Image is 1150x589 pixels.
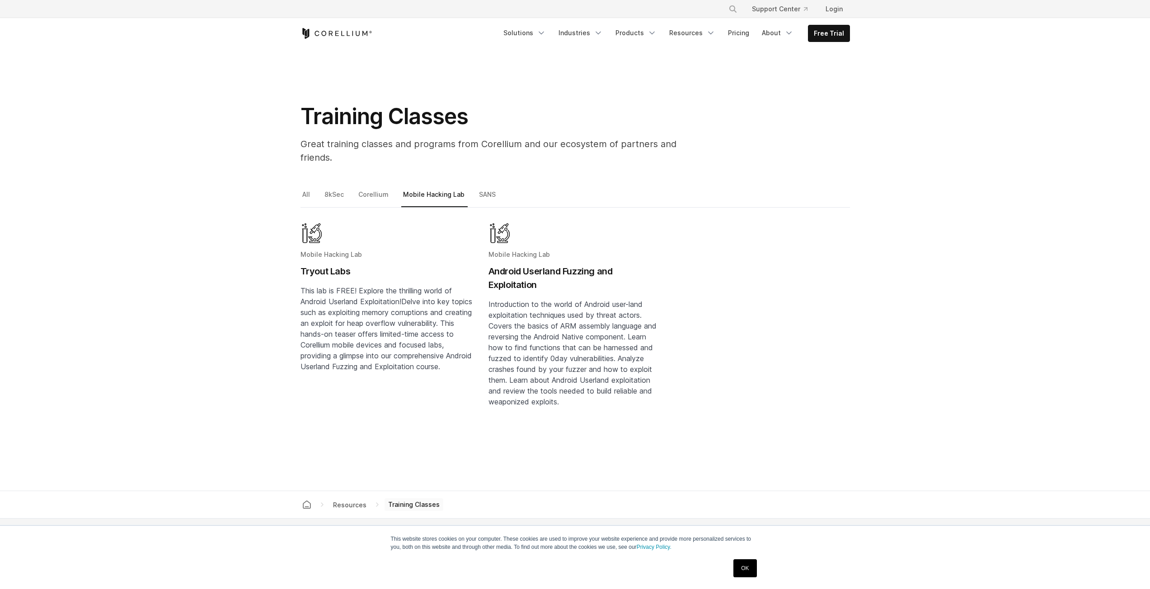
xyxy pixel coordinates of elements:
[401,189,468,208] a: Mobile Hacking Lab
[477,189,499,208] a: SANS
[664,25,721,41] a: Resources
[300,189,313,208] a: All
[300,222,474,447] a: Blog post summary: Tryout Labs
[385,498,443,511] span: Training Classes
[488,300,657,406] span: Introduction to the world of Android user-land exploitation techniques used by threat actors. Cov...
[637,544,671,550] a: Privacy Policy.
[756,25,799,41] a: About
[300,250,362,258] span: Mobile Hacking Lab
[391,535,760,551] p: This website stores cookies on your computer. These cookies are used to improve your website expe...
[323,189,347,208] a: 8kSec
[718,1,850,17] div: Navigation Menu
[299,498,315,511] a: Corellium home
[300,222,323,245] img: Mobile Hacking Lab - Graphic Only
[745,1,815,17] a: Support Center
[488,222,511,245] img: Mobile Hacking Lab - Graphic Only
[610,25,662,41] a: Products
[300,137,707,164] p: Great training classes and programs from Corellium and our ecosystem of partners and friends.
[300,297,472,371] span: Delve into key topics such as exploiting memory corruptions and creating an exploit for heap over...
[553,25,608,41] a: Industries
[300,28,372,39] a: Corellium Home
[725,1,741,17] button: Search
[488,222,662,447] a: Blog post summary: Android Userland Fuzzing and Exploitation
[300,264,474,278] h2: Tryout Labs
[329,500,370,510] div: Resources
[329,499,370,510] span: Resources
[357,189,392,208] a: Corellium
[498,25,850,42] div: Navigation Menu
[498,25,551,41] a: Solutions
[488,250,550,258] span: Mobile Hacking Lab
[808,25,850,42] a: Free Trial
[733,559,756,577] a: OK
[300,103,707,130] h1: Training Classes
[300,286,452,306] span: This lab is FREE! Explore the thrilling world of Android Userland Exploitation!
[488,264,662,292] h2: Android Userland Fuzzing and Exploitation
[723,25,755,41] a: Pricing
[818,1,850,17] a: Login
